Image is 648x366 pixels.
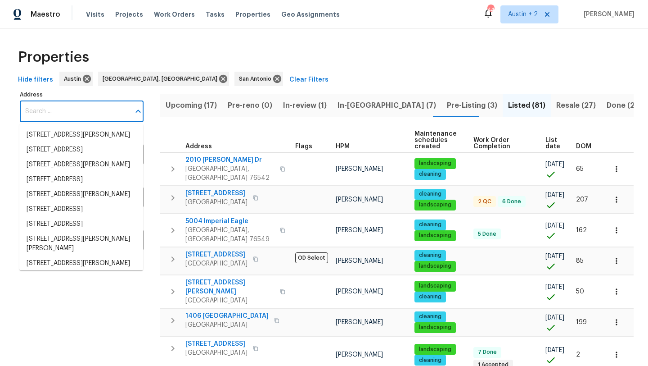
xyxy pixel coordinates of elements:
span: Visits [86,10,104,19]
span: [GEOGRAPHIC_DATA] [185,320,269,329]
span: Listed (81) [508,99,545,112]
li: [STREET_ADDRESS][PERSON_NAME][PERSON_NAME] [19,232,143,256]
li: [STREET_ADDRESS] [19,172,143,187]
span: 7 Done [474,348,500,356]
button: Close [132,105,144,118]
li: [STREET_ADDRESS][PERSON_NAME] [19,128,143,142]
span: 2 QC [474,198,495,206]
span: 50 [576,288,584,295]
button: Clear Filters [286,72,332,88]
li: [STREET_ADDRESS][PERSON_NAME] [19,256,143,271]
span: [PERSON_NAME] [336,227,383,233]
span: 207 [576,197,588,203]
span: Hide filters [18,74,53,86]
li: [STREET_ADDRESS][PERSON_NAME] [19,157,143,172]
span: landscaping [415,282,455,290]
span: landscaping [415,346,455,353]
span: In-review (1) [283,99,327,112]
span: Tasks [206,11,225,18]
span: DOM [576,143,591,150]
span: [PERSON_NAME] [336,319,383,325]
div: [GEOGRAPHIC_DATA], [GEOGRAPHIC_DATA] [98,72,229,86]
li: [STREET_ADDRESS] [19,142,143,157]
span: Properties [235,10,270,19]
span: Upcoming (17) [166,99,217,112]
span: [DATE] [545,192,564,198]
span: List date [545,137,561,150]
span: Flags [295,143,312,150]
span: [PERSON_NAME] [336,258,383,264]
span: 5 Done [474,230,500,238]
span: 2 [576,352,580,358]
span: cleaning [415,170,445,178]
span: [PERSON_NAME] [336,288,383,295]
span: [PERSON_NAME] [336,352,383,358]
span: cleaning [415,190,445,198]
span: Work Order Completion [473,137,531,150]
li: [STREET_ADDRESS] [19,217,143,232]
li: [STREET_ADDRESS][PERSON_NAME] [19,187,143,202]
span: [DATE] [545,161,564,168]
span: 65 [576,166,584,172]
span: landscaping [415,324,455,331]
li: [STREET_ADDRESS] [19,202,143,217]
span: 162 [576,227,587,233]
span: [STREET_ADDRESS] [185,250,247,259]
span: Pre-reno (0) [228,99,272,112]
input: Search ... [20,101,130,122]
span: 6 Done [499,198,525,206]
span: [DATE] [545,223,564,229]
span: San Antonio [239,74,275,83]
span: landscaping [415,232,455,239]
span: 199 [576,319,587,325]
span: Maintenance schedules created [414,131,458,150]
span: [DATE] [545,284,564,290]
span: Resale (27) [556,99,596,112]
span: Work Orders [154,10,195,19]
span: Projects [115,10,143,19]
div: 44 [487,5,494,14]
span: cleaning [415,252,445,259]
button: Hide filters [14,72,57,88]
span: [STREET_ADDRESS] [185,189,247,198]
span: [STREET_ADDRESS] [185,339,247,348]
span: [PERSON_NAME] [336,197,383,203]
span: cleaning [415,221,445,229]
label: Address [20,92,144,97]
span: 1406 [GEOGRAPHIC_DATA] [185,311,269,320]
span: landscaping [415,262,455,270]
span: 85 [576,258,584,264]
span: [GEOGRAPHIC_DATA], [GEOGRAPHIC_DATA] 76549 [185,226,274,244]
span: [GEOGRAPHIC_DATA], [GEOGRAPHIC_DATA] 76542 [185,165,274,183]
span: Geo Assignments [281,10,340,19]
span: cleaning [415,293,445,301]
span: [DATE] [545,347,564,353]
span: Properties [18,53,89,62]
span: Austin [64,74,85,83]
span: [GEOGRAPHIC_DATA], [GEOGRAPHIC_DATA] [103,74,221,83]
span: Clear Filters [289,74,328,86]
span: [GEOGRAPHIC_DATA] [185,296,274,305]
span: [DATE] [545,315,564,321]
div: Austin [59,72,93,86]
span: Austin + 2 [508,10,538,19]
span: Maestro [31,10,60,19]
span: OD Select [295,252,328,263]
span: [PERSON_NAME] [336,166,383,172]
div: San Antonio [234,72,283,86]
span: 2010 [PERSON_NAME] Dr [185,156,274,165]
span: Pre-Listing (3) [447,99,497,112]
span: HPM [336,143,350,150]
span: [GEOGRAPHIC_DATA] [185,259,247,268]
span: [GEOGRAPHIC_DATA] [185,198,247,207]
span: [GEOGRAPHIC_DATA] [185,348,247,357]
span: [DATE] [545,253,564,260]
span: landscaping [415,201,455,209]
span: Address [185,143,212,150]
span: landscaping [415,160,455,167]
span: [PERSON_NAME] [580,10,634,19]
span: [STREET_ADDRESS][PERSON_NAME] [185,278,274,296]
span: 5004 Imperial Eagle [185,217,274,226]
span: cleaning [415,357,445,364]
span: In-[GEOGRAPHIC_DATA] (7) [337,99,436,112]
